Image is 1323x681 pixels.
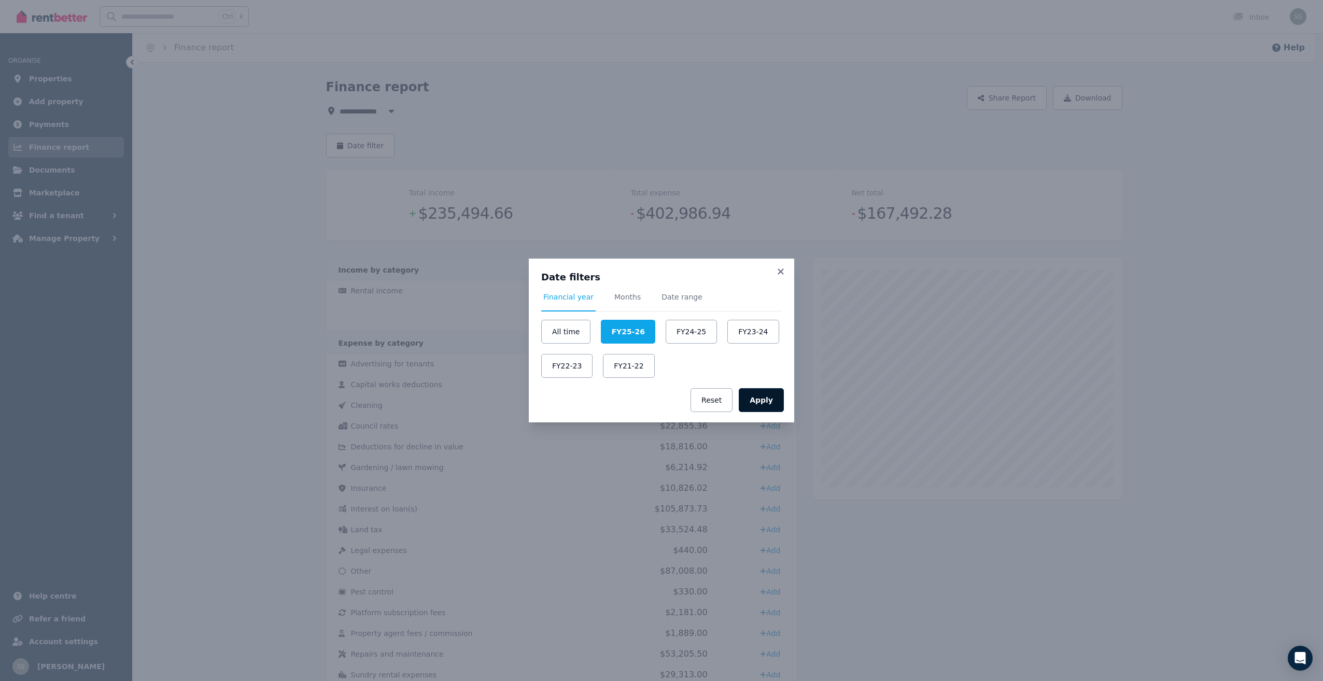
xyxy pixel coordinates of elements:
[541,320,590,344] button: All time
[1288,646,1313,671] div: Open Intercom Messenger
[601,320,655,344] button: FY25-26
[691,388,733,412] button: Reset
[614,292,641,302] span: Months
[543,292,594,302] span: Financial year
[666,320,717,344] button: FY24-25
[661,292,702,302] span: Date range
[739,388,784,412] button: Apply
[603,354,654,378] button: FY21-22
[541,271,782,283] h3: Date filters
[541,292,782,311] nav: Tabs
[541,354,593,378] button: FY22-23
[727,320,779,344] button: FY23-24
